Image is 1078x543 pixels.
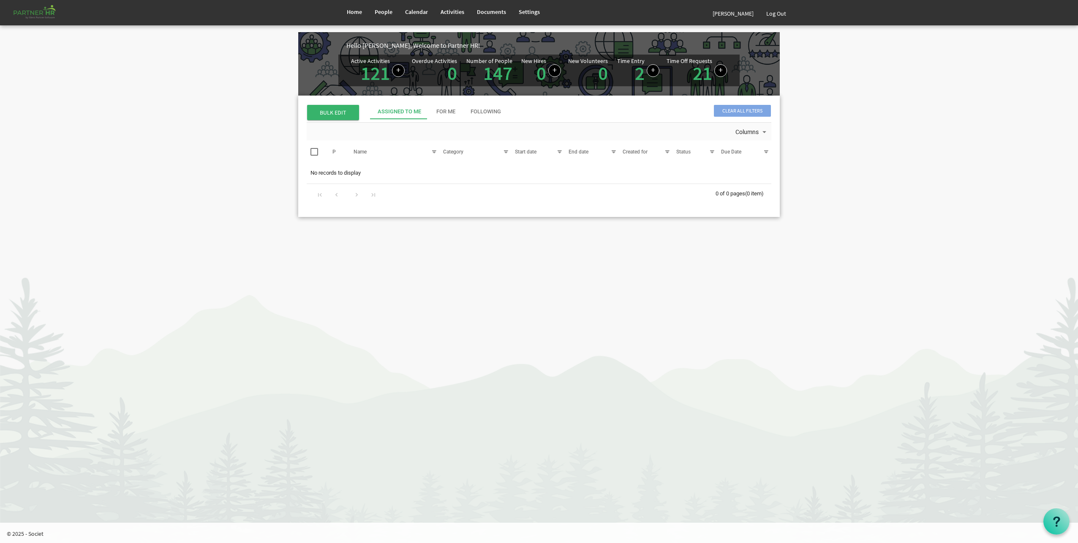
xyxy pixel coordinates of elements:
a: Add new person to Partner HR [548,64,561,77]
span: Settings [519,8,540,16]
span: (0 item) [745,190,764,197]
div: New Volunteers [568,58,608,64]
div: tab-header [370,104,835,119]
div: Number of active Activities in Partner HR [351,58,405,83]
div: Number of active time off requests [667,58,727,83]
span: Activities [441,8,464,16]
span: Start date [515,149,536,155]
div: Go to previous page [331,188,342,200]
div: Columns [734,123,770,140]
span: End date [569,149,588,155]
div: Number of Time Entries [617,58,659,83]
a: Log Out [760,2,792,25]
span: Calendar [405,8,428,16]
button: Columns [734,127,770,138]
div: Go to first page [314,188,326,200]
span: Clear all filters [714,105,771,117]
a: [PERSON_NAME] [706,2,760,25]
span: Category [443,149,463,155]
div: Assigned To Me [378,108,421,116]
div: Hello [PERSON_NAME], Welcome to Partner HR! [346,41,780,50]
span: P [332,149,336,155]
span: Documents [477,8,506,16]
span: Due Date [721,149,741,155]
div: New Hires [521,58,546,64]
a: 2 [635,61,645,85]
a: 147 [483,61,512,85]
a: Log hours [647,64,659,77]
span: Columns [735,127,759,137]
span: Home [347,8,362,16]
a: 21 [693,61,712,85]
div: Time Entry [617,58,645,64]
span: Created for [623,149,648,155]
div: Volunteer hired in the last 7 days [568,58,610,83]
span: People [375,8,392,16]
div: Activities assigned to you for which the Due Date is passed [412,58,459,83]
div: Go to last page [367,188,379,200]
div: Following [471,108,501,116]
div: For Me [436,108,455,116]
span: Name [354,149,367,155]
a: 0 [536,61,546,85]
div: Active Activities [351,58,390,64]
a: Create a new time off request [714,64,727,77]
div: Go to next page [351,188,362,200]
div: People hired in the last 7 days [521,58,561,83]
a: 121 [361,61,390,85]
a: 0 [598,61,608,85]
div: Time Off Requests [667,58,712,64]
a: Create a new Activity [392,64,405,77]
span: BULK EDIT [307,105,359,120]
span: Status [676,149,691,155]
div: Overdue Activities [412,58,457,64]
div: Total number of active people in Partner HR [466,58,514,83]
span: 0 of 0 pages [716,190,745,197]
p: © 2025 - Societ [7,529,1078,538]
div: Number of People [466,58,512,64]
div: 0 of 0 pages (0 item) [716,184,771,202]
td: No records to display [307,165,771,181]
a: 0 [447,61,457,85]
